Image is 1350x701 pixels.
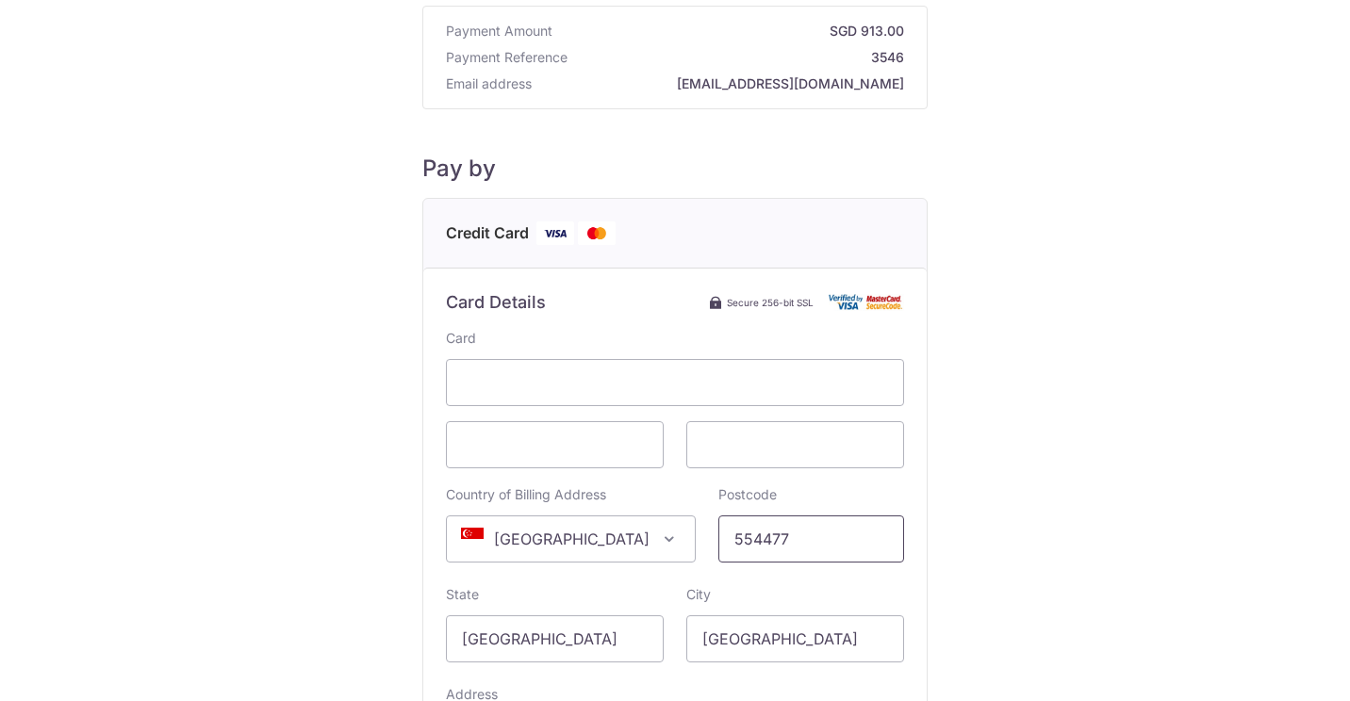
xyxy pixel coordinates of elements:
iframe: Secure card number input frame [462,371,888,394]
label: Postcode [718,485,777,504]
strong: SGD 913.00 [560,22,904,41]
img: Mastercard [578,221,616,245]
label: Country of Billing Address [446,485,606,504]
h5: Pay by [422,155,928,183]
iframe: Secure card security code input frame [702,433,888,456]
iframe: Secure card expiration date input frame [462,433,648,456]
strong: [EMAIL_ADDRESS][DOMAIN_NAME] [539,74,904,93]
img: Visa [536,221,574,245]
span: Email address [446,74,532,93]
input: Example 123456 [718,515,904,562]
span: Payment Amount [446,22,552,41]
span: Payment Reference [446,48,568,67]
img: Card secure [829,294,904,310]
label: Card [446,329,476,348]
h6: Card Details [446,291,546,314]
strong: 3546 [575,48,904,67]
label: City [686,585,711,604]
span: Singapore [446,515,696,562]
span: Credit Card [446,221,529,245]
span: Secure 256-bit SSL [727,295,814,310]
label: State [446,585,479,604]
span: Singapore [447,516,695,562]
